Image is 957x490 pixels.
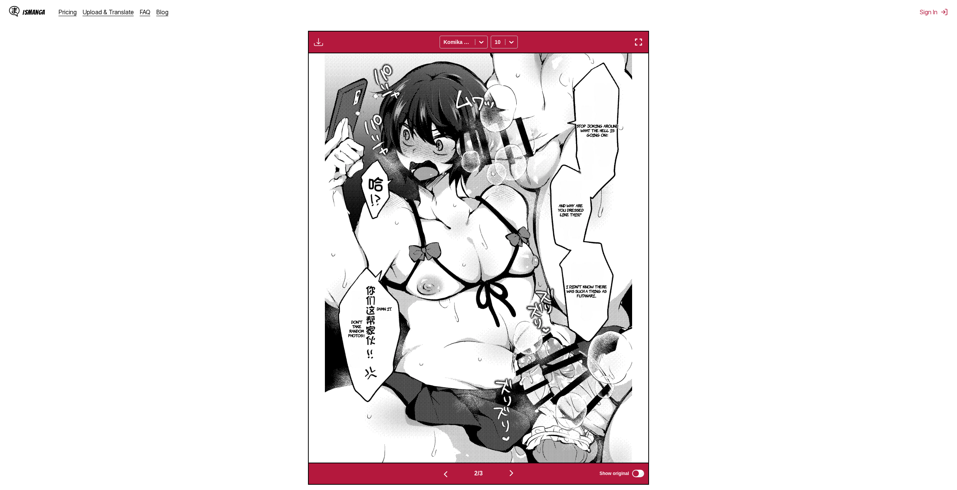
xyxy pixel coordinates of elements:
p: Don't take random photos‼ [347,318,367,339]
img: Sign out [940,8,948,16]
a: IsManga LogoIsManga [9,6,59,18]
img: Next page [507,469,516,478]
a: Blog [156,8,168,16]
button: Sign In [920,8,948,16]
img: Enter fullscreen [634,38,643,47]
img: Previous page [441,470,450,479]
div: IsManga [23,9,45,16]
a: Upload & Translate [83,8,134,16]
span: Show original [599,471,629,476]
span: 2 / 3 [474,470,482,477]
p: Stop joking around, what the hell is going on‼ [574,122,621,139]
a: Pricing [59,8,77,16]
img: Manga Panel [325,53,632,463]
input: Show original [632,470,644,477]
img: IsManga Logo [9,6,20,17]
p: I didn't know there was such a thing as futanari... [564,283,609,299]
a: FAQ [140,8,150,16]
p: And why are you dressed like this...? [556,202,586,218]
img: Download translated images [314,38,323,47]
p: Damn it. [375,305,393,312]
